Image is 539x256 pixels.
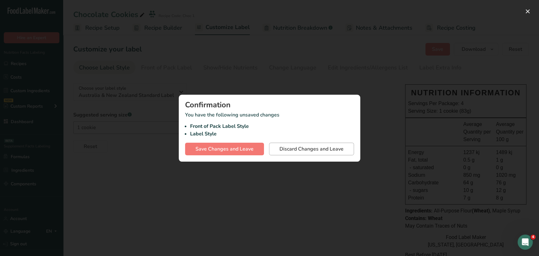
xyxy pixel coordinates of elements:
[185,101,354,109] div: Confirmation
[279,145,344,153] span: Discard Changes and Leave
[195,145,254,153] span: Save Changes and Leave
[185,111,354,138] p: You have the following unsaved changes
[190,122,354,130] li: Front of Pack Label Style
[269,143,354,155] button: Discard Changes and Leave
[190,130,354,138] li: Label Style
[185,143,264,155] button: Save Changes and Leave
[530,235,536,240] span: 4
[518,235,533,250] iframe: Intercom live chat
